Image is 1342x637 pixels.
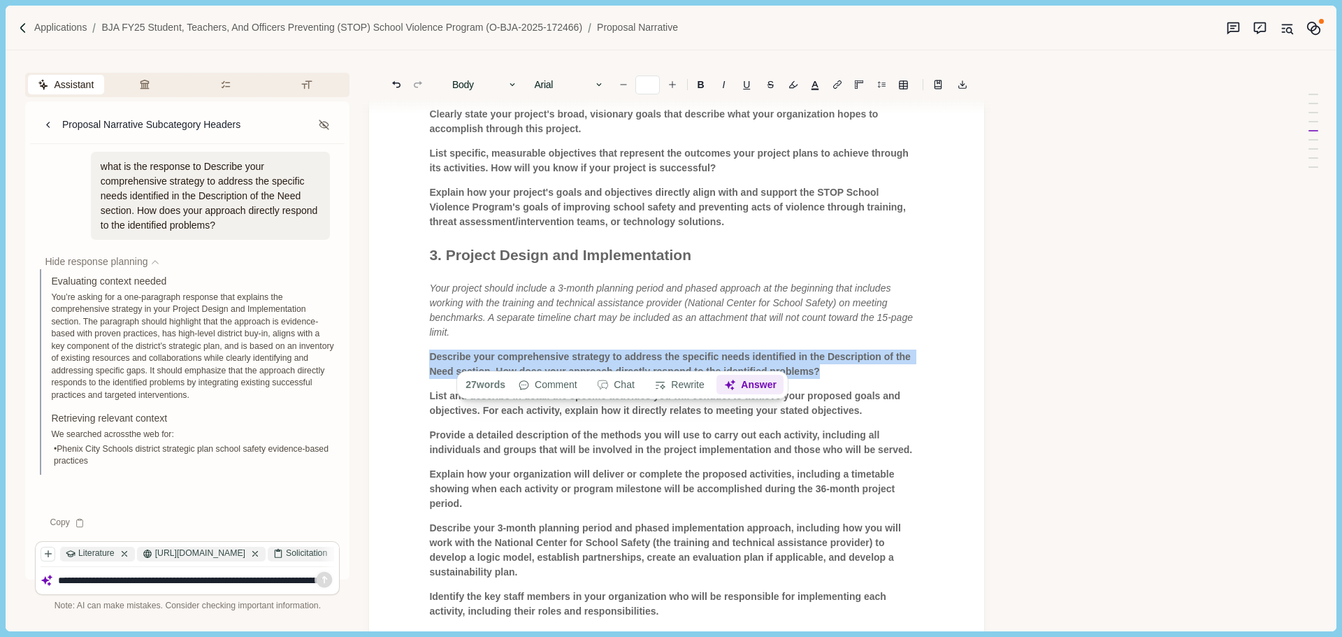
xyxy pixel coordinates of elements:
[663,75,682,94] button: Increase font size
[429,390,903,416] span: List and describe in detail the specific activities you will conduct to achieve your proposed goa...
[647,375,712,395] button: Rewrite
[429,247,691,263] span: 3. Project Design and Implementation
[767,80,774,90] s: S
[736,75,758,94] button: U
[429,351,913,377] span: Describe your comprehensive strategy to address the specific needs identified in the Description ...
[51,443,335,468] div: • Phenix City Schools district strategic plan school safety evidence-based practices
[87,22,101,34] img: Forward slash icon
[45,255,147,269] span: Hide response planning
[429,429,912,455] span: Provide a detailed description of the methods you will use to carry out each activity, including ...
[429,468,897,509] span: Explain how your organization will deliver or complete the proposed activities, including a timet...
[461,375,506,395] div: 27 words
[51,274,335,289] span: Evaluating context needed
[429,187,908,227] span: Explain how your project's goals and objectives directly align with and support the STOP School V...
[714,75,733,94] button: I
[597,20,678,35] a: Proposal Narrative
[35,600,340,613] div: Note: AI can make mistakes. Consider checking important information.
[445,75,525,94] button: Body
[690,75,712,94] button: B
[698,80,705,90] b: B
[429,282,915,338] span: Your project should include a 3-month planning period and phased approach at the beginning that i...
[849,75,869,94] button: Adjust margins
[17,22,29,34] img: Forward slash icon
[51,292,335,402] span: You’re asking for a one-paragraph response that explains the comprehensive strategy in your Proje...
[91,152,331,240] div: what is the response to Describe your comprehensive strategy to address the specific needs identi...
[828,75,847,94] button: Line height
[760,75,781,94] button: S
[429,522,903,578] span: Describe your 3-month planning period and phased implementation approach, including how you will ...
[893,75,913,94] button: Line height
[527,75,611,94] button: Arial
[723,80,726,90] i: I
[34,20,87,35] a: Applications
[408,75,428,94] button: Redo
[582,22,597,34] img: Forward slash icon
[429,591,888,617] span: Identify the key staff members in your organization who will be responsible for implementing each...
[928,75,948,94] button: Line height
[614,75,633,94] button: Decrease font size
[743,80,750,90] u: U
[387,75,406,94] button: Undo
[268,547,347,561] div: Solicitation
[429,148,911,173] span: List specific, measurable objectives that represent the outcomes your project plans to achieve th...
[590,375,642,395] button: Chat
[872,75,891,94] button: Line height
[137,547,266,561] div: [URL][DOMAIN_NAME]
[717,375,784,395] button: Answer
[60,547,134,561] div: Literature
[510,375,584,395] button: Comment
[51,411,335,426] span: Retrieving relevant context
[54,78,94,92] span: Assistant
[953,75,972,94] button: Export to docx
[43,514,92,531] div: Copy
[51,429,335,441] div: We searched across the web for:
[62,117,240,132] div: Proposal Narrative Subcategory Headers
[101,20,582,35] a: BJA FY25 Student, Teachers, and Officers Preventing (STOP) School Violence Program (O-BJA-2025-17...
